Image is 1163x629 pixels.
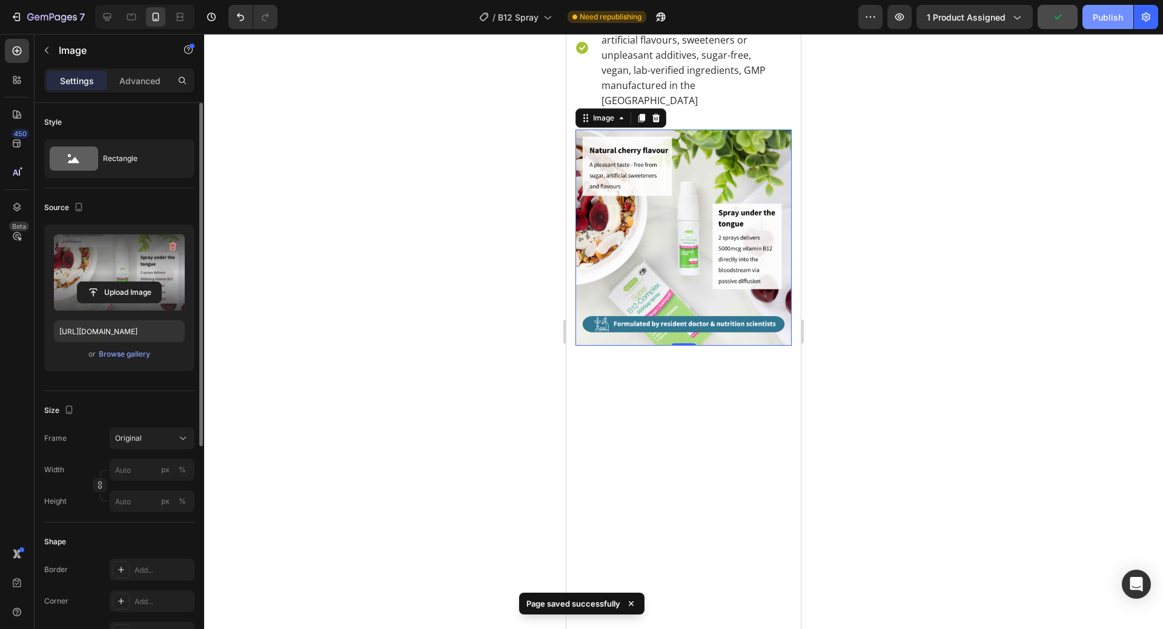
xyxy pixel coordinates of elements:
div: Beta [9,222,29,231]
button: Upload Image [77,282,162,303]
div: Publish [1093,11,1123,24]
button: Publish [1082,5,1133,29]
div: px [161,464,170,475]
button: 7 [5,5,90,29]
div: Browse gallery [99,349,150,360]
label: Frame [44,433,67,444]
button: Original [110,427,194,449]
button: Browse gallery [98,348,151,360]
p: Settings [60,74,94,87]
button: px [175,463,190,477]
button: px [175,494,190,509]
span: or [88,347,96,361]
button: % [158,463,173,477]
div: Shape [44,536,66,547]
span: 1 product assigned [927,11,1006,24]
p: Advanced [119,74,161,87]
div: Add... [134,565,191,576]
div: % [179,496,186,507]
label: Height [44,496,67,507]
div: Style [44,117,62,128]
input: px% [110,459,194,481]
p: 7 [79,10,85,24]
span: Need republishing [580,12,641,22]
p: Image [59,43,162,58]
span: B12 Spray [498,11,538,24]
div: Rectangle [103,145,177,173]
p: Page saved successfully [526,598,620,610]
button: % [158,494,173,509]
div: Source [44,200,86,216]
div: Border [44,564,68,575]
div: Open Intercom Messenger [1122,570,1151,599]
span: Original [115,433,142,444]
div: Undo/Redo [228,5,277,29]
div: % [179,464,186,475]
div: Add... [134,596,191,607]
div: 450 [12,129,29,139]
label: Width [44,464,64,475]
span: / [492,11,495,24]
input: px% [110,490,194,512]
input: https://example.com/image.jpg [54,320,185,342]
div: px [161,496,170,507]
button: 1 product assigned [916,5,1033,29]
div: Corner [44,596,68,607]
iframe: Design area [566,34,801,629]
div: Size [44,403,76,419]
